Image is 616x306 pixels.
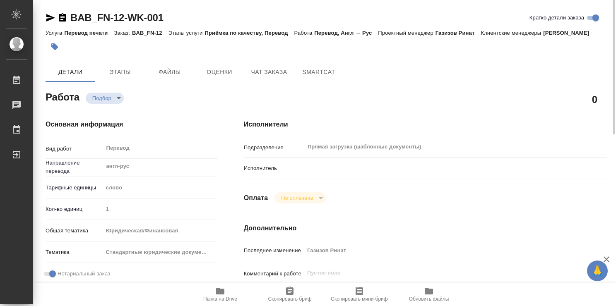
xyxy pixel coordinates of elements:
[436,30,481,36] p: Газизов Ринат
[46,38,64,56] button: Добавить тэг
[103,203,217,215] input: Пустое поле
[274,192,325,203] div: Подбор
[244,246,304,255] p: Последнее изменение
[51,67,90,77] span: Детали
[268,296,311,302] span: Скопировать бриф
[90,95,114,102] button: Подбор
[200,67,239,77] span: Оценки
[46,248,103,256] p: Тематика
[244,270,304,278] p: Комментарий к работе
[394,283,464,306] button: Обновить файлы
[587,261,608,281] button: 🙏
[592,92,597,106] h2: 0
[325,283,394,306] button: Скопировать мини-бриф
[249,67,289,77] span: Чат заказа
[244,120,607,129] h4: Исполнители
[203,296,237,302] span: Папка на Drive
[58,13,67,23] button: Скопировать ссылку
[46,30,64,36] p: Услуга
[529,14,584,22] span: Кратко детали заказа
[299,67,339,77] span: SmartCat
[304,244,577,256] input: Пустое поле
[185,283,255,306] button: Папка на Drive
[205,30,294,36] p: Приёмка по качеству, Перевод
[46,89,79,104] h2: Работа
[244,223,607,233] h4: Дополнительно
[150,67,190,77] span: Файлы
[244,143,304,152] p: Подразделение
[132,30,168,36] p: BAB_FN-12
[114,30,132,36] p: Заказ:
[70,12,164,23] a: BAB_FN-12-WK-001
[244,164,304,172] p: Исполнитель
[46,145,103,153] p: Вид работ
[46,205,103,213] p: Кол-во единиц
[378,30,435,36] p: Проектный менеджер
[46,13,55,23] button: Скопировать ссылку для ЯМессенджера
[244,193,268,203] h4: Оплата
[58,270,110,278] span: Нотариальный заказ
[331,296,387,302] span: Скопировать мини-бриф
[409,296,449,302] span: Обновить файлы
[103,181,217,195] div: слово
[168,30,205,36] p: Этапы услуги
[46,184,103,192] p: Тарифные единицы
[294,30,315,36] p: Работа
[86,93,124,104] div: Подбор
[481,30,543,36] p: Клиентские менеджеры
[100,67,140,77] span: Этапы
[590,262,604,280] span: 🙏
[255,283,325,306] button: Скопировать бриф
[46,227,103,235] p: Общая тематика
[46,159,103,175] p: Направление перевода
[279,194,315,201] button: Не оплачена
[103,245,217,259] div: Стандартные юридические документы, договоры, уставы
[46,120,211,129] h4: Основная информация
[543,30,595,36] p: [PERSON_NAME]
[314,30,378,36] p: Перевод, Англ → Рус
[103,224,217,238] div: Юридическая/Финансовая
[64,30,114,36] p: Перевод печати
